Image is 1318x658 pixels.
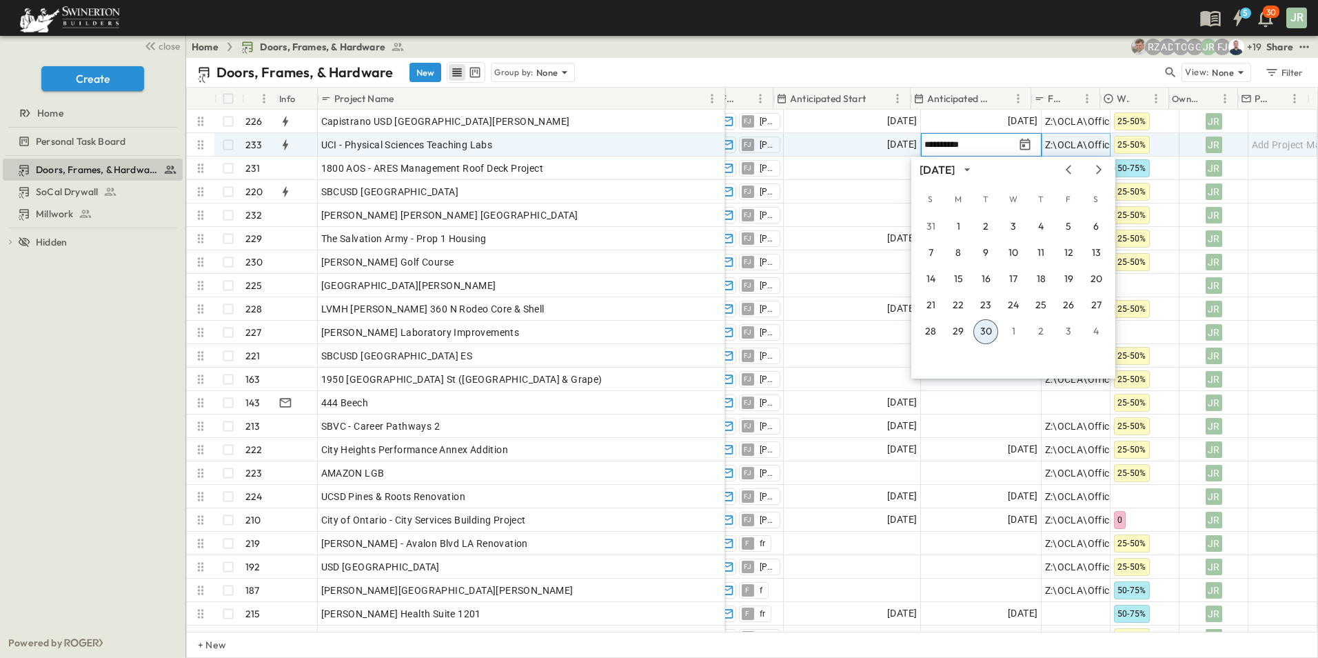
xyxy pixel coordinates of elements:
span: FJ [744,191,752,192]
span: 1950 [GEOGRAPHIC_DATA] St ([GEOGRAPHIC_DATA] & Grape) [321,372,602,386]
button: 14 [918,267,943,292]
span: 50-75% [1117,586,1146,595]
div: JR [1206,418,1222,435]
button: Menu [1217,90,1233,107]
span: SBCUSD [GEOGRAPHIC_DATA] ES [321,349,473,363]
button: Menu [1079,90,1095,107]
div: Owner [1172,79,1199,118]
span: 25-50% [1117,140,1146,150]
span: 0 [1117,515,1122,525]
button: Menu [256,90,272,107]
p: 228 [245,302,263,316]
div: table view [447,62,485,83]
button: Sort [869,91,884,106]
span: FJ [744,519,752,520]
p: 223 [245,466,263,480]
span: 25-50% [1117,562,1146,572]
button: close [139,36,183,55]
span: Millwork [36,207,73,221]
span: [PERSON_NAME] [760,116,774,127]
div: JR [1206,277,1222,294]
div: JR [1206,113,1222,130]
button: Next month [1091,164,1107,175]
button: Sort [1271,91,1286,106]
span: [PERSON_NAME] [760,515,774,526]
p: Anticipated Finish [927,92,992,106]
div: Robert Zeilinger (robert.zeilinger@swinerton.com) [1145,39,1162,55]
p: 30 [1266,7,1276,18]
span: City Heights Performance Annex Addition [321,443,509,457]
div: JR [1206,441,1222,458]
span: 25-50% [1117,468,1146,478]
span: Capistrano USD [GEOGRAPHIC_DATA][PERSON_NAME] [321,114,570,128]
button: 29 [946,319,971,344]
p: 229 [245,232,263,246]
p: 163 [245,372,261,386]
p: Doors, Frames, & Hardware [216,63,393,82]
span: FJ [744,261,752,262]
p: 143 [245,396,261,410]
span: [DATE] [887,441,917,457]
span: 25-50% [1117,187,1146,197]
button: Menu [1010,90,1026,107]
button: 12 [1056,241,1081,266]
div: JR [1206,488,1222,505]
span: 50-75% [1117,609,1146,619]
div: JR [1206,137,1222,153]
span: Sunday [918,186,943,213]
button: Menu [1286,90,1303,107]
button: Create [41,66,144,91]
p: 225 [245,279,263,292]
span: [PERSON_NAME] [760,421,774,432]
button: 17 [1001,267,1026,292]
div: Millworktest [3,203,183,225]
p: 213 [245,419,261,433]
span: 25-50% [1117,398,1146,408]
p: 221 [245,349,261,363]
button: Sort [247,91,263,106]
a: Home [3,103,180,123]
span: FJ [744,566,752,567]
span: Wednesday [1001,186,1026,213]
button: 13 [1084,241,1108,266]
div: JR [1206,535,1222,552]
div: JR [1206,254,1222,270]
button: 3 [1001,215,1026,239]
div: JR [1286,8,1307,28]
div: Joshua Russell (joshua.russell@swinerton.com) [1200,39,1217,55]
p: 233 [245,138,263,152]
span: 50-75% [1117,163,1146,173]
span: 25-50% [1117,117,1146,126]
span: [DATE] [1008,606,1037,621]
div: JR [1206,160,1222,177]
span: FJ [744,308,752,309]
div: SoCal Drywalltest [3,181,183,203]
div: JR [1206,371,1222,388]
span: 25-50% [1117,375,1146,384]
div: Personal Task Boardtest [3,130,183,152]
span: [PERSON_NAME] [760,632,774,643]
p: Final Reviewer [721,92,734,106]
div: JR [1206,395,1222,411]
button: 4 [1084,319,1108,344]
a: Millwork [3,204,180,223]
p: 226 [245,114,263,128]
p: 214 [245,630,261,644]
p: None [536,66,558,79]
span: [PERSON_NAME] [760,163,774,174]
span: 25-50% [1117,257,1146,267]
button: 22 [946,293,971,318]
span: 25-50% [1117,304,1146,314]
button: 19 [1056,267,1081,292]
div: JR [1206,301,1222,317]
p: Win Probability [1117,92,1130,106]
button: calendar view is open, switch to year view [959,161,975,178]
span: Meta Boomerang [321,630,400,644]
button: 1 [946,215,971,239]
p: 187 [245,584,260,597]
